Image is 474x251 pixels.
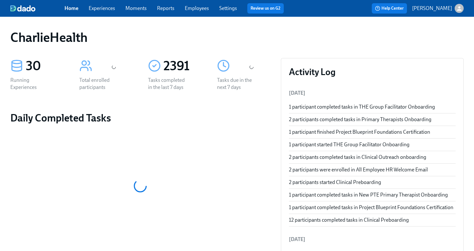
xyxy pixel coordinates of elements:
[289,217,456,224] div: 12 participants completed tasks in Clinical Preboarding
[289,232,456,247] li: [DATE]
[412,5,452,12] p: [PERSON_NAME]
[289,154,456,161] div: 2 participants completed tasks in Clinical Outreach onboarding
[125,5,147,11] a: Moments
[372,3,407,14] button: Help Center
[375,5,404,12] span: Help Center
[289,141,456,148] div: 1 participant started THE Group Facilitator Onboarding
[26,58,64,74] div: 30
[185,5,209,11] a: Employees
[412,4,464,13] button: [PERSON_NAME]
[79,77,121,91] div: Total enrolled participants
[89,5,115,11] a: Experiences
[289,90,305,96] span: [DATE]
[289,66,456,78] h3: Activity Log
[163,58,202,74] div: 2391
[247,3,284,14] button: Review us on G2
[10,5,64,12] a: dado
[289,204,456,211] div: 1 participant completed tasks in Project Blueprint Foundations Certification
[148,77,189,91] div: Tasks completed in the last 7 days
[10,77,52,91] div: Running Experiences
[64,5,78,11] a: Home
[219,5,237,11] a: Settings
[251,5,281,12] a: Review us on G2
[157,5,174,11] a: Reports
[289,191,456,198] div: 1 participant completed tasks in New PTE Primary Therapist Onboarding
[289,179,456,186] div: 2 participants started Clinical Preboarding
[10,5,35,12] img: dado
[289,166,456,173] div: 2 participants were enrolled in All Employee HR Welcome Email
[10,30,88,45] h1: CharlieHealth
[289,129,456,136] div: 1 participant finished Project Blueprint Foundations Certification
[10,111,271,124] h2: Daily Completed Tasks
[217,77,258,91] div: Tasks due in the next 7 days
[289,116,456,123] div: 2 participants completed tasks in Primary Therapists Onboarding
[289,103,456,111] div: 1 participant completed tasks in THE Group Facilitator Onboarding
